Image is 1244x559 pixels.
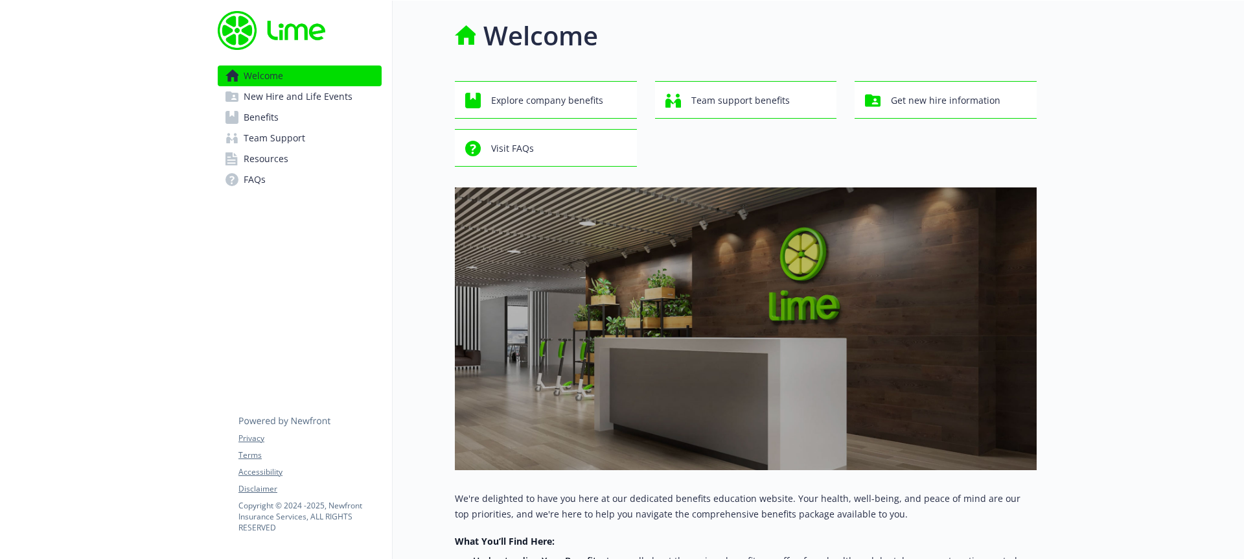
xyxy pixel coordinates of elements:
[455,81,637,119] button: Explore company benefits
[483,16,598,55] h1: Welcome
[238,483,381,495] a: Disclaimer
[244,149,288,169] span: Resources
[244,86,352,107] span: New Hire and Life Events
[218,149,382,169] a: Resources
[244,107,279,128] span: Benefits
[238,500,381,533] p: Copyright © 2024 - 2025 , Newfront Insurance Services, ALL RIGHTS RESERVED
[218,107,382,128] a: Benefits
[891,88,1000,113] span: Get new hire information
[855,81,1037,119] button: Get new hire information
[455,129,637,167] button: Visit FAQs
[691,88,790,113] span: Team support benefits
[655,81,837,119] button: Team support benefits
[218,86,382,107] a: New Hire and Life Events
[455,491,1037,522] p: We're delighted to have you here at our dedicated benefits education website. Your health, well-b...
[244,65,283,86] span: Welcome
[491,136,534,161] span: Visit FAQs
[218,128,382,149] a: Team Support
[244,128,305,149] span: Team Support
[238,449,381,461] a: Terms
[455,535,555,547] strong: What You’ll Find Here:
[218,169,382,190] a: FAQs
[491,88,603,113] span: Explore company benefits
[218,65,382,86] a: Welcome
[238,466,381,478] a: Accessibility
[238,433,381,444] a: Privacy
[244,169,266,190] span: FAQs
[455,187,1037,470] img: overview page banner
